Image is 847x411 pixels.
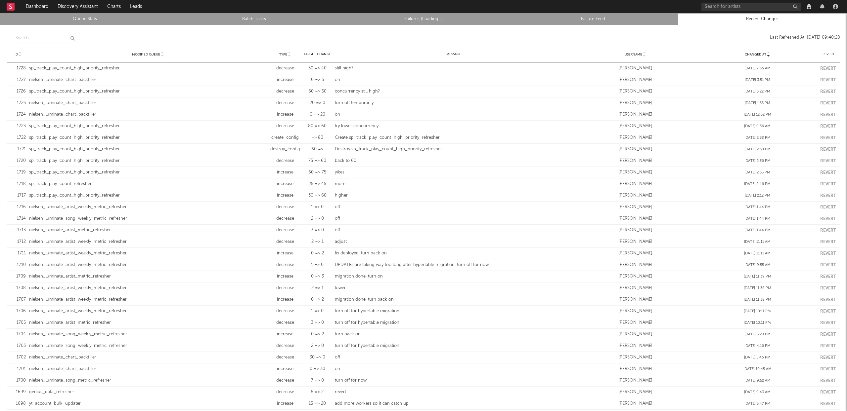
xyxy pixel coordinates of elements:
[270,169,300,176] div: increase
[576,250,694,257] div: [PERSON_NAME]
[10,250,26,257] div: 1711
[512,15,674,23] a: Failure Feed
[270,343,300,349] div: decrease
[335,204,573,210] div: off
[820,263,836,267] button: Revert
[78,34,840,43] div: Last Refreshed At: [DATE] 09:40:28
[303,146,332,153] div: 60 =>
[303,273,332,280] div: 0 => 3
[698,366,817,372] div: [DATE] 10:45 AM
[29,377,267,384] div: nielsen_luminate_song_metric_refresher
[820,240,836,244] button: Revert
[303,319,332,326] div: 3 => 0
[576,146,694,153] div: [PERSON_NAME]
[576,400,694,407] div: [PERSON_NAME]
[820,66,836,71] button: Revert
[10,296,26,303] div: 1707
[335,331,573,338] div: turn back on
[303,77,332,83] div: 0 => 5
[698,285,817,291] div: [DATE] 11:38 PM
[15,53,18,56] span: ID
[29,181,267,187] div: sp_track_play_count_refresher
[335,192,573,199] div: higher
[303,366,332,372] div: 0 => 30
[820,170,836,175] button: Revert
[820,228,836,233] button: Revert
[10,181,26,187] div: 1718
[335,343,573,349] div: turn off for hypertable migration
[576,204,694,210] div: [PERSON_NAME]
[576,227,694,234] div: [PERSON_NAME]
[698,147,817,152] div: [DATE] 2:38 PM
[303,134,332,141] div: => 80
[303,181,332,187] div: 25 => 45
[10,343,26,349] div: 1703
[698,343,817,349] div: [DATE] 4:16 PM
[29,146,267,153] div: sp_track_play_count_high_priority_refresher
[335,146,573,153] div: Destroy sp_track_play_count_high_priority_refresher
[698,239,817,245] div: [DATE] 11:11 AM
[10,158,26,164] div: 1720
[10,169,26,176] div: 1719
[335,319,573,326] div: turn off for hypertable migration
[698,355,817,360] div: [DATE] 5:46 PM
[698,205,817,210] div: [DATE] 1:44 PM
[270,262,300,268] div: decrease
[29,400,267,407] div: yt_account_bulk_updater
[820,298,836,302] button: Revert
[335,158,573,164] div: back to 60
[303,262,332,268] div: 1 => 0
[29,239,267,245] div: nielsen_luminate_artist_weekly_metric_refresher
[29,250,267,257] div: nielsen_luminate_artist_weekly_metric_refresher
[820,309,836,314] button: Revert
[335,181,573,187] div: more
[576,308,694,315] div: [PERSON_NAME]
[335,111,573,118] div: on
[303,250,332,257] div: 0 => 2
[173,15,335,23] a: Batch Tasks
[270,354,300,361] div: decrease
[576,354,694,361] div: [PERSON_NAME]
[820,78,836,82] button: Revert
[303,343,332,349] div: 2 => 0
[576,169,694,176] div: [PERSON_NAME]
[576,296,694,303] div: [PERSON_NAME]
[576,65,694,72] div: [PERSON_NAME]
[29,134,267,141] div: sp_track_play_count_high_priority_refresher
[270,146,300,153] div: destroy_config
[820,159,836,163] button: Revert
[335,134,573,141] div: Create sp_track_play_count_high_priority_refresher
[820,113,836,117] button: Revert
[10,285,26,291] div: 1708
[576,273,694,280] div: [PERSON_NAME]
[29,111,267,118] div: nielsen_luminate_chart_backfiller
[10,262,26,268] div: 1710
[270,239,300,245] div: decrease
[335,273,573,280] div: migration done, turn on
[576,262,694,268] div: [PERSON_NAME]
[303,400,332,407] div: 15 => 20
[698,401,817,407] div: [DATE] 5:47 PM
[270,123,300,130] div: decrease
[270,319,300,326] div: decrease
[820,194,836,198] button: Revert
[698,228,817,233] div: [DATE] 1:44 PM
[10,331,26,338] div: 1704
[820,182,836,186] button: Revert
[10,354,26,361] div: 1702
[29,331,267,338] div: nielsen_luminate_song_weekly_metric_refresher
[698,66,817,71] div: [DATE] 7:36 AM
[335,88,573,95] div: concurrency still high?
[820,217,836,221] button: Revert
[576,100,694,106] div: [PERSON_NAME]
[576,215,694,222] div: [PERSON_NAME]
[820,390,836,394] button: Revert
[576,319,694,326] div: [PERSON_NAME]
[303,192,332,199] div: 30 => 60
[270,77,300,83] div: increase
[270,273,300,280] div: increase
[10,239,26,245] div: 1712
[342,15,505,23] a: Failures (Loading...)
[698,390,817,395] div: [DATE] 9:43 AM
[29,88,267,95] div: sp_track_play_count_high_priority_refresher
